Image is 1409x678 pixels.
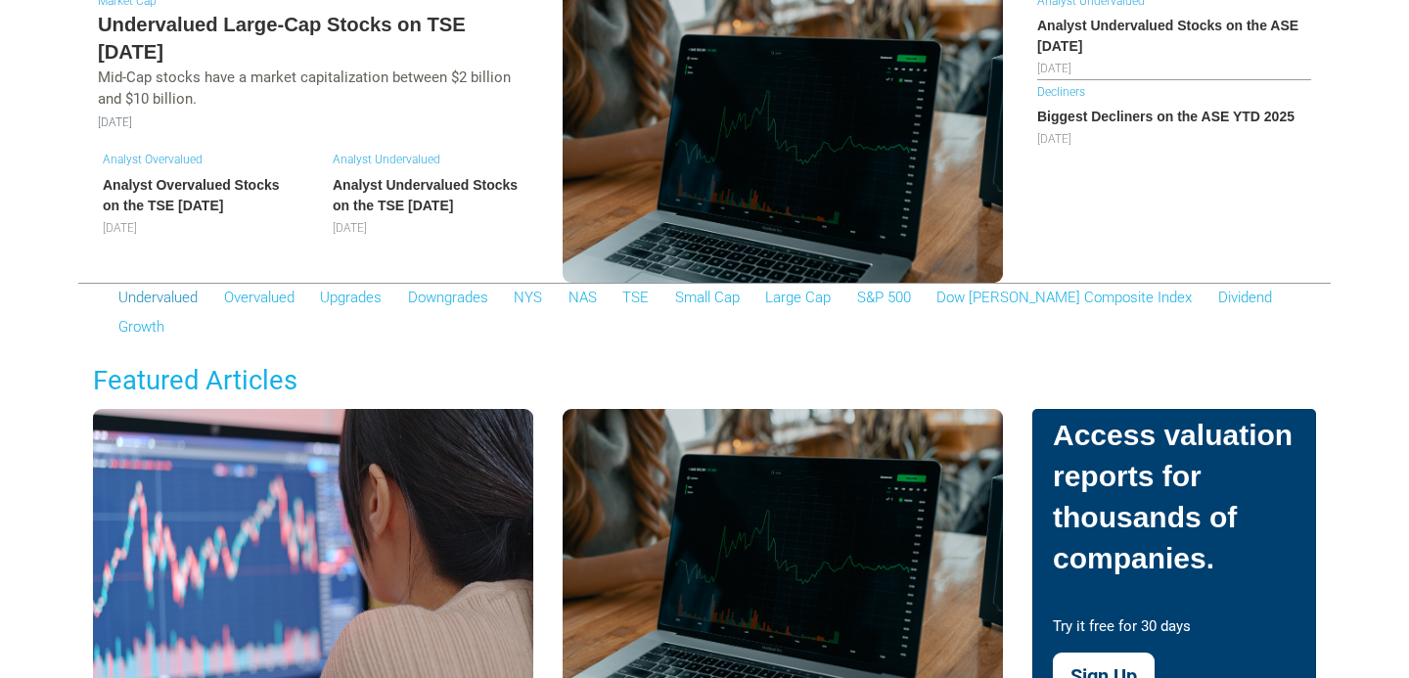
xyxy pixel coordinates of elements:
span: [DATE] [333,221,367,235]
h6: Analyst Overvalued Stocks on the TSE [DATE] [103,175,294,216]
a: Dow [PERSON_NAME] Composite Index [936,289,1192,306]
a: Large Cap [765,289,831,306]
a: Downgrades [408,289,488,306]
h6: Analyst Undervalued Stocks on the ASE [DATE] [1037,16,1311,57]
p: Mid-Cap stocks have a market capitalization between $2 billion and $10 billion. [98,67,528,111]
a: Small Cap [675,289,740,306]
h6: Biggest Decliners on the ASE YTD 2025 [1037,107,1311,127]
span: [DATE] [103,221,137,235]
a: Growth [118,318,164,336]
a: TSE [622,289,649,306]
span: [DATE] [1037,62,1071,75]
small: [DATE] [98,115,132,129]
a: NYS [514,289,542,306]
h6: Analyst Undervalued Stocks on the TSE [DATE] [333,175,523,216]
h5: Undervalued Large-Cap Stocks on TSE [DATE] [98,11,528,67]
h5: Access valuation reports for thousands of companies. [1053,415,1295,594]
a: NAS [568,289,597,306]
a: Overvalued [224,289,295,306]
a: Decliners [1037,85,1085,99]
a: Upgrades [320,289,382,306]
a: Undervalued [118,289,198,306]
a: S&P 500 [857,289,911,306]
a: Dividend [1218,289,1272,306]
h3: Featured Articles [78,362,1331,399]
span: [DATE] [1037,132,1071,146]
a: Analyst Undervalued [333,153,440,166]
a: Analyst Overvalued [103,153,203,166]
small: Try it free for 30 days [1053,617,1191,650]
